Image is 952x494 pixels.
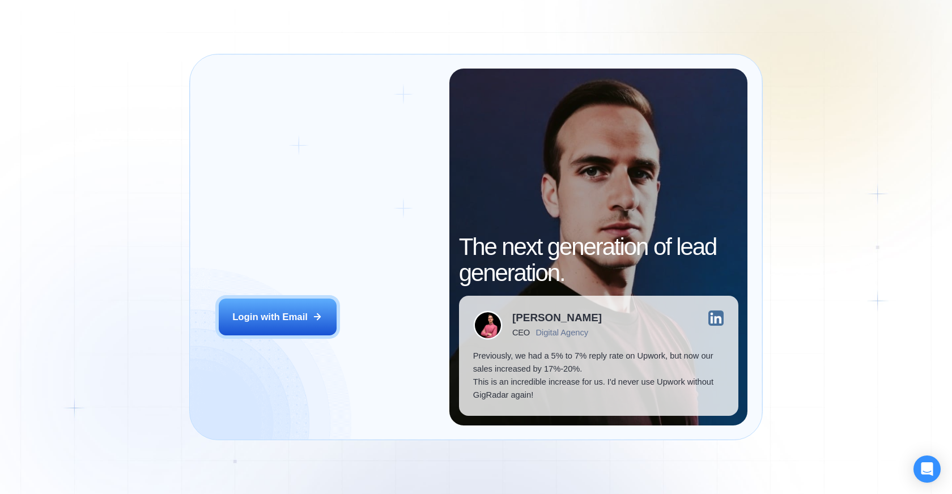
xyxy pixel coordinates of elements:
[913,455,941,483] div: Open Intercom Messenger
[232,310,308,323] div: Login with Email
[512,328,530,338] div: CEO
[512,313,602,323] div: [PERSON_NAME]
[473,350,724,402] p: Previously, we had a 5% to 7% reply rate on Upwork, but now our sales increased by 17%-20%. This ...
[219,299,337,335] button: Login with Email
[535,328,588,338] div: Digital Agency
[459,234,738,286] h2: The next generation of lead generation.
